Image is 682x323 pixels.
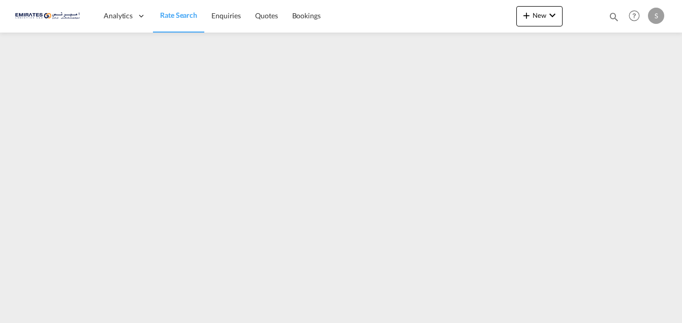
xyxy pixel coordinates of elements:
[211,11,241,20] span: Enquiries
[626,7,648,25] div: Help
[160,11,197,19] span: Rate Search
[608,11,619,22] md-icon: icon-magnify
[516,6,563,26] button: icon-plus 400-fgNewicon-chevron-down
[520,11,559,19] span: New
[255,11,277,20] span: Quotes
[648,8,664,24] div: S
[15,5,84,27] img: c67187802a5a11ec94275b5db69a26e6.png
[546,9,559,21] md-icon: icon-chevron-down
[104,11,133,21] span: Analytics
[292,11,321,20] span: Bookings
[520,9,533,21] md-icon: icon-plus 400-fg
[608,11,619,26] div: icon-magnify
[626,7,643,24] span: Help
